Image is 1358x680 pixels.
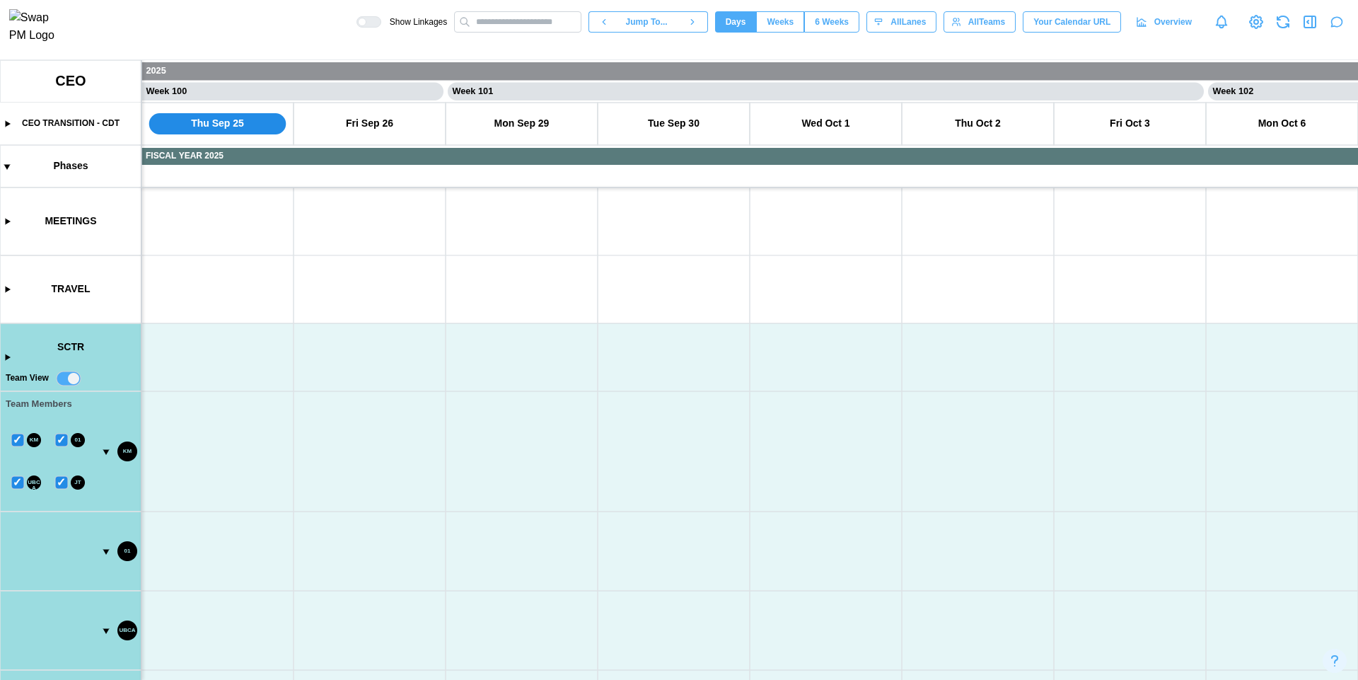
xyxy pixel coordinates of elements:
span: Jump To... [626,12,668,32]
button: Open project assistant [1327,12,1347,32]
span: Show Linkages [381,16,447,28]
a: Overview [1128,11,1202,33]
button: AllTeams [944,11,1016,33]
a: Notifications [1209,10,1234,34]
span: All Lanes [890,12,926,32]
span: Days [726,12,746,32]
button: Open Drawer [1300,12,1320,32]
img: Swap PM Logo [9,9,66,45]
button: Jump To... [619,11,677,33]
button: Weeks [756,11,804,33]
span: Overview [1154,12,1192,32]
button: Your Calendar URL [1023,11,1121,33]
a: View Project [1246,12,1266,32]
button: AllLanes [866,11,936,33]
button: Refresh Grid [1273,12,1293,32]
span: All Teams [968,12,1005,32]
span: Your Calendar URL [1033,12,1110,32]
span: 6 Weeks [815,12,849,32]
button: 6 Weeks [804,11,859,33]
button: Days [715,11,757,33]
span: Weeks [767,12,794,32]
